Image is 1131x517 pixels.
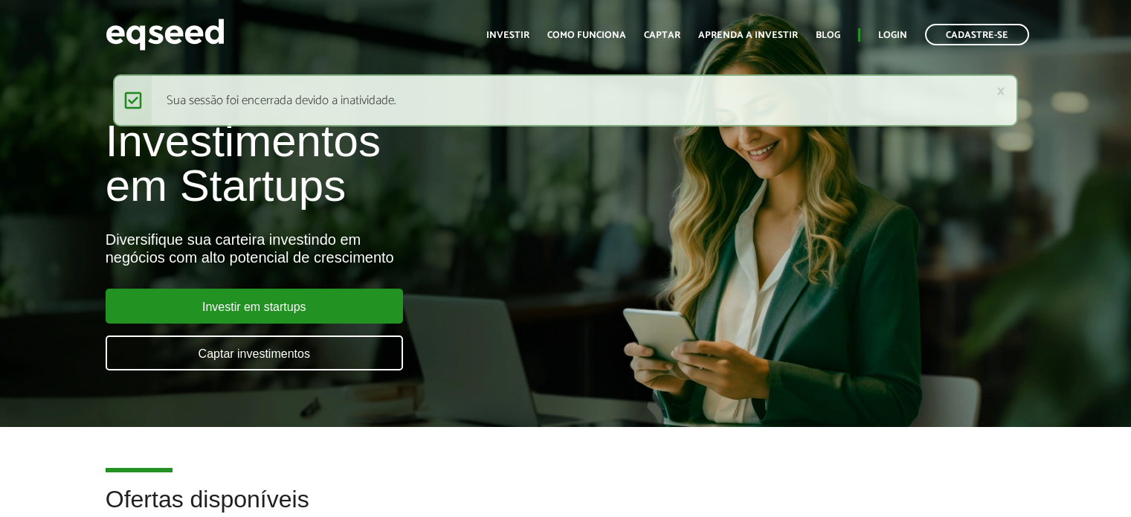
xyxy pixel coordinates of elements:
[113,74,1018,126] div: Sua sessão foi encerrada devido a inatividade.
[106,231,649,266] div: Diversifique sua carteira investindo em negócios com alto potencial de crescimento
[878,30,907,40] a: Login
[547,30,626,40] a: Como funciona
[106,289,403,324] a: Investir em startups
[996,83,1005,99] a: ×
[106,119,649,208] h1: Investimentos em Startups
[644,30,680,40] a: Captar
[106,15,225,54] img: EqSeed
[106,335,403,370] a: Captar investimentos
[698,30,798,40] a: Aprenda a investir
[486,30,529,40] a: Investir
[925,24,1029,45] a: Cadastre-se
[816,30,840,40] a: Blog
